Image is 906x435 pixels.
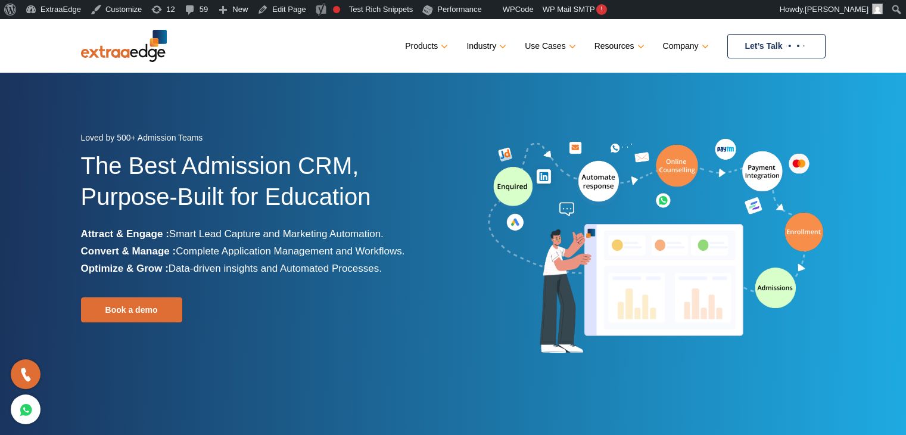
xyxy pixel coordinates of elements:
img: admission-software-home-page-header [486,136,826,358]
a: Book a demo [81,297,182,322]
b: Attract & Engage : [81,228,169,240]
b: Optimize & Grow : [81,263,169,274]
a: Resources [594,38,642,55]
span: Smart Lead Capture and Marketing Automation. [169,228,384,240]
b: Convert & Manage : [81,246,176,257]
span: [PERSON_NAME] [805,5,868,14]
a: Company [663,38,706,55]
a: Products [405,38,446,55]
div: Loved by 500+ Admission Teams [81,129,444,150]
span: Data-driven insights and Automated Processes. [169,263,382,274]
h1: The Best Admission CRM, Purpose-Built for Education [81,150,444,225]
a: Let’s Talk [727,34,826,58]
span: Complete Application Management and Workflows. [176,246,404,257]
span: ! [596,4,607,15]
a: Industry [466,38,504,55]
a: Use Cases [525,38,573,55]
